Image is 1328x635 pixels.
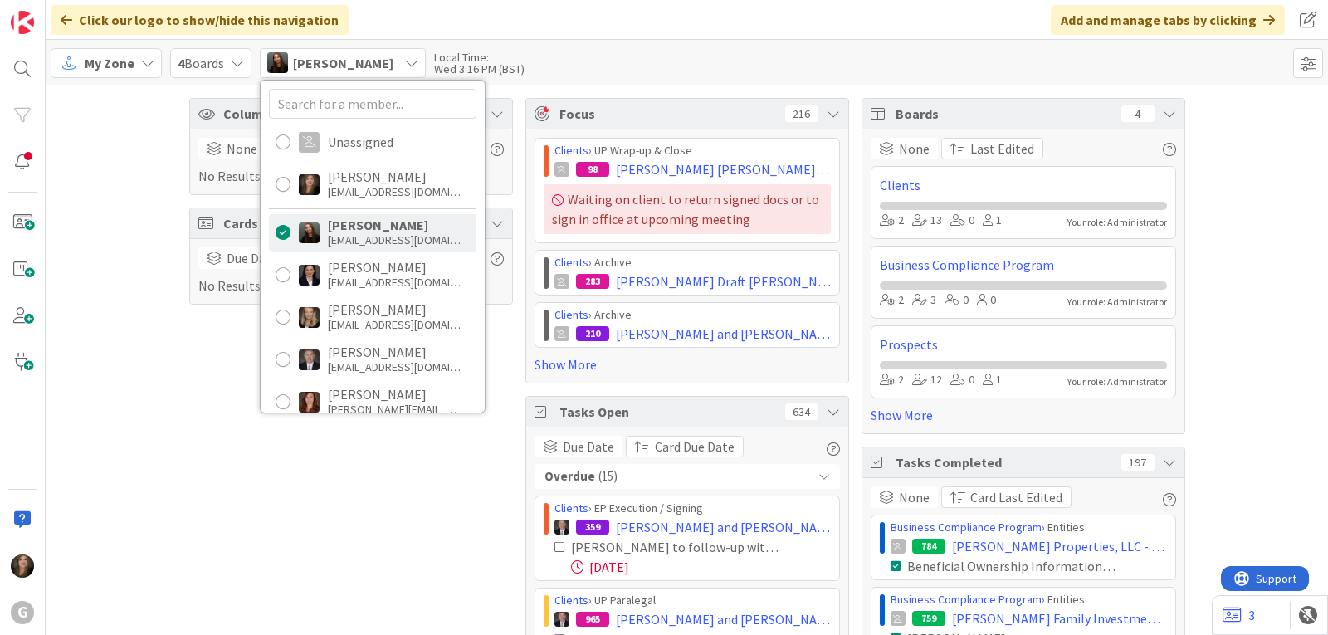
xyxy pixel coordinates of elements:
[554,592,831,609] div: › UP Paralegal
[559,402,777,422] span: Tasks Open
[880,371,904,389] div: 2
[1121,454,1155,471] div: 197
[544,467,595,486] b: Overdue
[655,437,735,457] span: Card Due Date
[11,554,34,578] img: SB
[178,53,224,73] span: Boards
[563,437,614,457] span: Due Date
[880,255,1167,275] a: Business Compliance Program
[554,612,569,627] img: BG
[554,307,588,322] a: Clients
[11,601,34,624] div: G
[912,212,942,230] div: 13
[227,248,278,268] span: Due Date
[328,302,461,317] div: [PERSON_NAME]
[269,89,476,119] input: Search for a member...
[899,487,930,507] span: None
[299,307,320,328] img: BS
[626,436,744,457] button: Card Due Date
[983,212,1002,230] div: 1
[880,291,904,310] div: 2
[267,52,288,73] img: AM
[880,335,1167,354] a: Prospects
[912,611,945,626] div: 759
[299,222,320,243] img: AM
[227,139,257,159] span: None
[328,402,461,417] div: [PERSON_NAME][EMAIL_ADDRESS][DOMAIN_NAME]
[554,142,831,159] div: › UP Wrap-up & Close
[178,55,184,71] b: 4
[299,349,320,370] img: BG
[899,139,930,159] span: None
[907,556,1117,576] div: Beneficial Ownership Information report to be filed with FinCen by [PERSON_NAME]
[983,371,1002,389] div: 1
[559,104,772,124] span: Focus
[880,212,904,230] div: 2
[891,520,1042,535] a: Business Compliance Program
[616,271,831,291] span: [PERSON_NAME] Draft [PERSON_NAME] to [PERSON_NAME] Signing 8/13
[616,609,831,629] span: [PERSON_NAME] and [PERSON_NAME]: Funding Documents [PERSON_NAME] [PERSON_NAME]; TBD if Signing is...
[970,139,1034,159] span: Last Edited
[1067,295,1167,310] div: Your role: Administrator
[198,247,504,296] div: No Results
[554,520,569,535] img: BG
[576,274,609,289] div: 283
[434,51,525,63] div: Local Time:
[328,232,461,247] div: [EMAIL_ADDRESS][DOMAIN_NAME]
[616,159,831,179] span: [PERSON_NAME] [PERSON_NAME] to [PERSON_NAME] (Remote Signing)
[299,265,320,286] img: AM
[434,63,525,75] div: Wed 3:16 PM (BST)
[554,255,588,270] a: Clients
[616,324,831,344] span: [PERSON_NAME] and [PERSON_NAME] Drafts [PERSON_NAME] to [PERSON_NAME] to [PERSON_NAME] Draft Revi...
[328,217,461,232] div: [PERSON_NAME]
[598,467,618,486] span: ( 15 )
[785,403,818,420] div: 634
[912,291,936,310] div: 3
[952,536,1167,556] span: [PERSON_NAME] Properties, LLC - [PERSON_NAME]
[785,105,818,122] div: 216
[912,539,945,554] div: 784
[970,487,1062,507] span: Card Last Edited
[912,371,942,389] div: 12
[328,359,461,374] div: [EMAIL_ADDRESS][DOMAIN_NAME]
[891,592,1042,607] a: Business Compliance Program
[1121,105,1155,122] div: 4
[51,5,349,35] div: Click our logo to show/hide this navigation
[576,520,609,535] div: 359
[554,593,588,608] a: Clients
[554,500,831,517] div: › EP Execution / Signing
[85,53,134,73] span: My Zone
[950,371,974,389] div: 0
[328,184,461,199] div: [EMAIL_ADDRESS][DOMAIN_NAME]
[328,344,461,359] div: [PERSON_NAME]
[576,612,609,627] div: 965
[535,354,840,374] a: Show More
[328,134,393,149] div: Unassigned
[977,291,996,310] div: 0
[1051,5,1285,35] div: Add and manage tabs by clicking
[571,537,781,557] div: [PERSON_NAME] to follow-up with clients [DATE] to check on status of signing remotely
[880,175,1167,195] a: Clients
[299,392,320,413] img: CA
[1067,215,1167,230] div: Your role: Administrator
[891,519,1167,536] div: › Entities
[1067,374,1167,389] div: Your role: Administrator
[952,608,1167,628] span: [PERSON_NAME] Family Investments LLC. - [PERSON_NAME]
[554,306,831,324] div: › Archive
[896,104,1113,124] span: Boards
[35,2,76,22] span: Support
[328,169,461,184] div: [PERSON_NAME]
[198,138,504,186] div: No Results
[571,557,831,577] div: [DATE]
[554,143,588,158] a: Clients
[950,212,974,230] div: 0
[945,291,969,310] div: 0
[554,254,831,271] div: › Archive
[223,104,441,124] span: Column Watching
[223,213,441,233] span: Cards
[293,53,393,73] span: [PERSON_NAME]
[891,591,1167,608] div: › Entities
[576,162,609,177] div: 98
[328,387,461,402] div: [PERSON_NAME]
[896,452,1113,472] span: Tasks Completed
